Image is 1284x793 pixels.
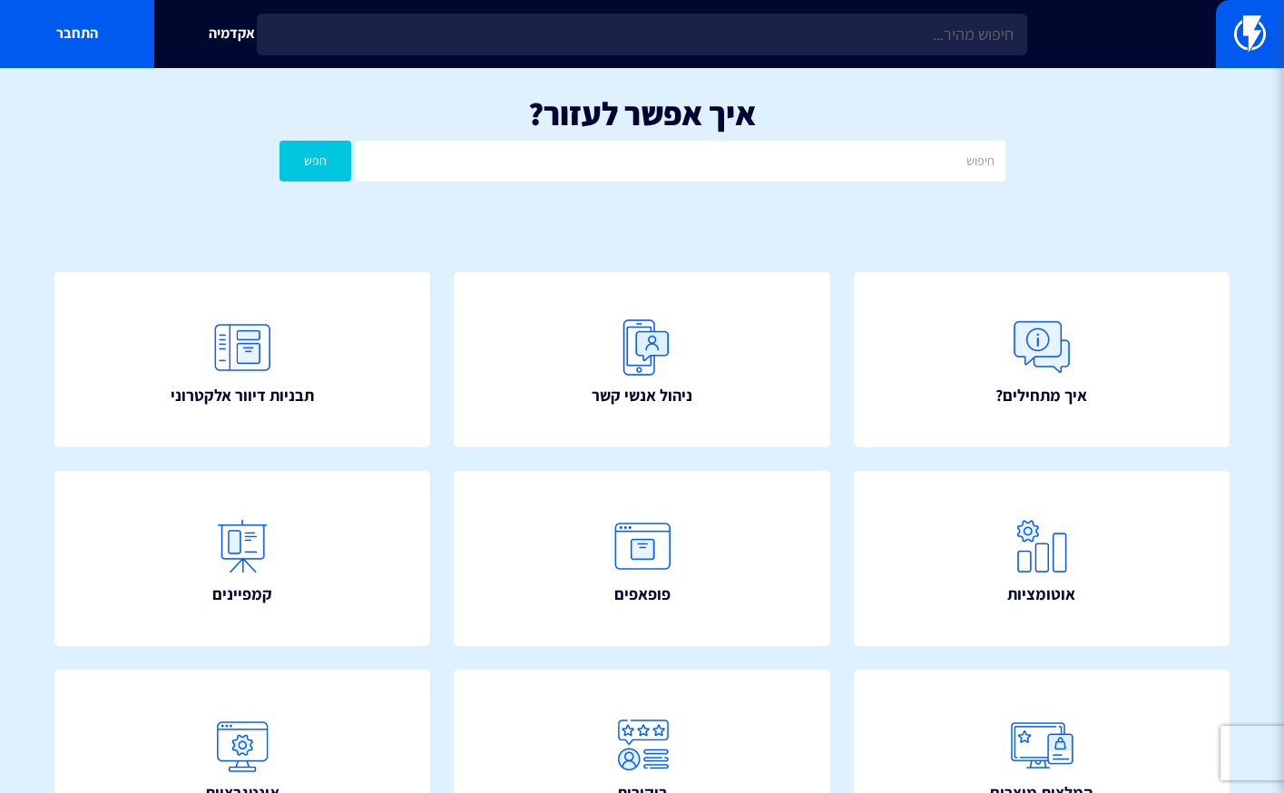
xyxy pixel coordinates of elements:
[356,141,1005,181] input: חיפוש
[54,272,430,447] a: תבניות דיוור אלקטרוני
[27,95,1257,132] h1: איך אפשר לעזור?
[279,141,352,181] button: חפש
[171,384,314,407] span: תבניות דיוור אלקטרוני
[854,471,1230,646] a: אוטומציות
[257,14,1027,55] input: חיפוש מהיר...
[614,583,671,606] span: פופאפים
[54,471,430,646] a: קמפיינים
[212,583,272,606] span: קמפיינים
[454,272,829,447] a: ניהול אנשי קשר
[454,471,829,646] a: פופאפים
[995,384,1087,407] span: איך מתחילים?
[1007,583,1075,606] span: אוטומציות
[592,384,692,407] span: ניהול אנשי קשר
[854,272,1230,447] a: איך מתחילים?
